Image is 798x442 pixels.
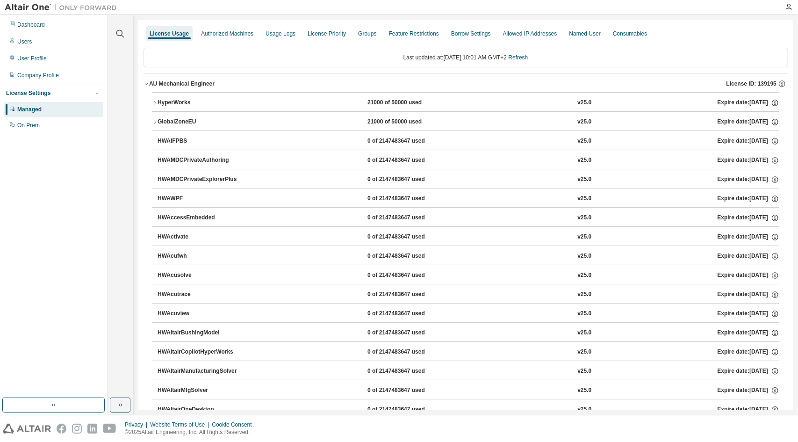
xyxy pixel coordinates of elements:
[158,265,779,286] button: HWAcusolve0 of 2147483647 usedv25.0Expire date:[DATE]
[144,48,788,67] div: Last updated at: [DATE] 10:01 AM GMT+2
[158,214,242,222] div: HWAccessEmbedded
[577,156,591,165] div: v25.0
[158,348,242,356] div: HWAltairCopilotHyperWorks
[158,380,779,401] button: HWAltairMfgSolver0 of 2147483647 usedv25.0Expire date:[DATE]
[158,406,242,414] div: HWAltairOneDesktop
[718,290,779,299] div: Expire date: [DATE]
[367,195,452,203] div: 0 of 2147483647 used
[158,233,242,241] div: HWActivate
[158,99,242,107] div: HyperWorks
[577,214,591,222] div: v25.0
[613,30,647,37] div: Consumables
[158,118,242,126] div: GlobalZoneEU
[577,310,591,318] div: v25.0
[577,348,591,356] div: v25.0
[367,233,452,241] div: 0 of 2147483647 used
[158,137,242,145] div: HWAIFPBS
[577,386,591,395] div: v25.0
[577,195,591,203] div: v25.0
[158,304,779,324] button: HWAcuview0 of 2147483647 usedv25.0Expire date:[DATE]
[158,367,242,376] div: HWAltairManufacturingSolver
[367,156,452,165] div: 0 of 2147483647 used
[577,175,591,184] div: v25.0
[367,252,452,261] div: 0 of 2147483647 used
[503,30,557,37] div: Allowed IP Addresses
[3,424,51,434] img: altair_logo.svg
[158,208,779,228] button: HWAccessEmbedded0 of 2147483647 usedv25.0Expire date:[DATE]
[577,271,591,280] div: v25.0
[367,386,452,395] div: 0 of 2147483647 used
[72,424,82,434] img: instagram.svg
[158,386,242,395] div: HWAltairMfgSolver
[87,424,97,434] img: linkedin.svg
[158,329,242,337] div: HWAltairBushingModel
[5,3,122,12] img: Altair One
[577,290,591,299] div: v25.0
[158,195,242,203] div: HWAWPF
[718,175,779,184] div: Expire date: [DATE]
[158,323,779,343] button: HWAltairBushingModel0 of 2147483647 usedv25.0Expire date:[DATE]
[718,233,779,241] div: Expire date: [DATE]
[367,175,452,184] div: 0 of 2147483647 used
[17,122,40,129] div: On Prem
[718,310,779,318] div: Expire date: [DATE]
[718,195,779,203] div: Expire date: [DATE]
[158,188,779,209] button: HWAWPF0 of 2147483647 usedv25.0Expire date:[DATE]
[125,421,150,428] div: Privacy
[125,428,258,436] p: © 2025 Altair Engineering, Inc. All Rights Reserved.
[367,137,452,145] div: 0 of 2147483647 used
[17,38,32,45] div: Users
[158,246,779,267] button: HWAcufwh0 of 2147483647 usedv25.0Expire date:[DATE]
[508,54,528,61] a: Refresh
[367,329,452,337] div: 0 of 2147483647 used
[152,112,779,132] button: GlobalZoneEU21000 of 50000 usedv25.0Expire date:[DATE]
[212,421,257,428] div: Cookie Consent
[367,214,452,222] div: 0 of 2147483647 used
[367,367,452,376] div: 0 of 2147483647 used
[367,406,452,414] div: 0 of 2147483647 used
[158,227,779,247] button: HWActivate0 of 2147483647 usedv25.0Expire date:[DATE]
[308,30,346,37] div: License Priority
[577,118,591,126] div: v25.0
[57,424,66,434] img: facebook.svg
[717,118,779,126] div: Expire date: [DATE]
[577,252,591,261] div: v25.0
[718,156,779,165] div: Expire date: [DATE]
[158,399,779,420] button: HWAltairOneDesktop0 of 2147483647 usedv25.0Expire date:[DATE]
[718,214,779,222] div: Expire date: [DATE]
[367,348,452,356] div: 0 of 2147483647 used
[718,137,779,145] div: Expire date: [DATE]
[149,80,215,87] div: AU Mechanical Engineer
[17,21,45,29] div: Dashboard
[158,290,242,299] div: HWAcutrace
[158,361,779,382] button: HWAltairManufacturingSolver0 of 2147483647 usedv25.0Expire date:[DATE]
[367,271,452,280] div: 0 of 2147483647 used
[718,386,779,395] div: Expire date: [DATE]
[17,106,42,113] div: Managed
[389,30,439,37] div: Feature Restrictions
[158,310,242,318] div: HWAcuview
[158,342,779,362] button: HWAltairCopilotHyperWorks0 of 2147483647 usedv25.0Expire date:[DATE]
[103,424,116,434] img: youtube.svg
[158,131,779,152] button: HWAIFPBS0 of 2147483647 usedv25.0Expire date:[DATE]
[266,30,295,37] div: Usage Logs
[577,367,591,376] div: v25.0
[152,93,779,113] button: HyperWorks21000 of 50000 usedv25.0Expire date:[DATE]
[577,233,591,241] div: v25.0
[577,99,591,107] div: v25.0
[158,169,779,190] button: HWAMDCPrivateExplorerPlus0 of 2147483647 usedv25.0Expire date:[DATE]
[17,55,47,62] div: User Profile
[158,175,242,184] div: HWAMDCPrivateExplorerPlus
[144,73,788,94] button: AU Mechanical EngineerLicense ID: 139195
[150,30,189,37] div: License Usage
[358,30,376,37] div: Groups
[158,252,242,261] div: HWAcufwh
[718,348,779,356] div: Expire date: [DATE]
[577,137,591,145] div: v25.0
[367,99,452,107] div: 21000 of 50000 used
[718,406,779,414] div: Expire date: [DATE]
[718,252,779,261] div: Expire date: [DATE]
[367,310,452,318] div: 0 of 2147483647 used
[577,329,591,337] div: v25.0
[367,118,452,126] div: 21000 of 50000 used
